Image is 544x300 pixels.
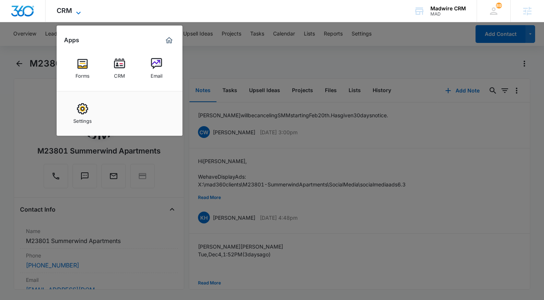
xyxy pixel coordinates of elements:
div: Forms [75,69,90,79]
a: Email [142,54,171,82]
div: account id [430,11,466,17]
a: CRM [105,54,134,82]
div: notifications count [496,3,502,9]
a: Marketing 360® Dashboard [163,34,175,46]
a: Forms [68,54,97,82]
div: Settings [73,114,92,124]
a: Settings [68,100,97,128]
div: Email [151,69,162,79]
span: CRM [57,7,72,14]
div: account name [430,6,466,11]
h2: Apps [64,37,79,44]
span: 89 [496,3,502,9]
div: CRM [114,69,125,79]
